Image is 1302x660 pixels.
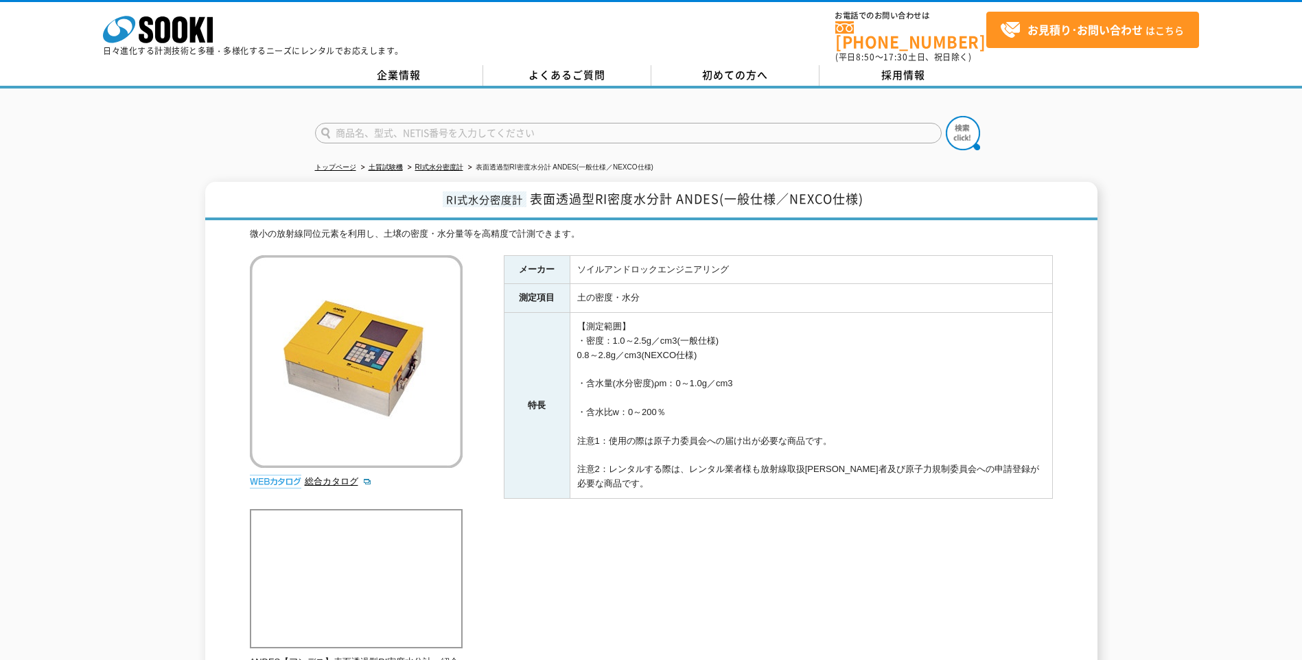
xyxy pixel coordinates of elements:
input: 商品名、型式、NETIS番号を入力してください [315,123,942,143]
td: ソイルアンドロックエンジニアリング [570,255,1052,284]
td: 土の密度・水分 [570,284,1052,313]
span: 8:50 [856,51,875,63]
th: 特長 [504,313,570,499]
img: webカタログ [250,475,301,488]
p: 日々進化する計測技術と多種・多様化するニーズにレンタルでお応えします。 [103,47,404,55]
span: お電話でのお問い合わせは [835,12,986,20]
span: 表面透過型RI密度水分計 ANDES(一般仕様／NEXCO仕様) [530,189,863,208]
a: 採用情報 [819,65,988,86]
a: お見積り･お問い合わせはこちら [986,12,1199,48]
span: はこちら [1000,20,1184,40]
a: 総合カタログ [305,476,372,486]
a: 初めての方へ [651,65,819,86]
img: 表面透過型RI密度水分計 ANDES(一般仕様／NEXCO仕様) [250,255,463,468]
a: 企業情報 [315,65,483,86]
a: [PHONE_NUMBER] [835,21,986,49]
span: 17:30 [883,51,908,63]
strong: お見積り･お問い合わせ [1027,21,1143,38]
a: 土質試験機 [369,163,403,171]
img: btn_search.png [946,116,980,150]
span: (平日 ～ 土日、祝日除く) [835,51,971,63]
th: メーカー [504,255,570,284]
li: 表面透過型RI密度水分計 ANDES(一般仕様／NEXCO仕様) [465,161,653,175]
th: 測定項目 [504,284,570,313]
span: 初めての方へ [702,67,768,82]
a: よくあるご質問 [483,65,651,86]
td: 【測定範囲】 ・密度：1.0～2.5g／cm3(一般仕様) 0.8～2.8g／cm3(NEXCO仕様) ・含水量(水分密度)ρm：0～1.0g／cm3 ・含水比w：0～200％ 注意1：使用の際... [570,313,1052,499]
div: 微小の放射線同位元素を利用し、土壌の密度・水分量等を高精度で計測できます。 [250,227,1053,241]
span: RI式水分密度計 [443,191,526,207]
a: トップページ [315,163,356,171]
a: RI式水分密度計 [415,163,463,171]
